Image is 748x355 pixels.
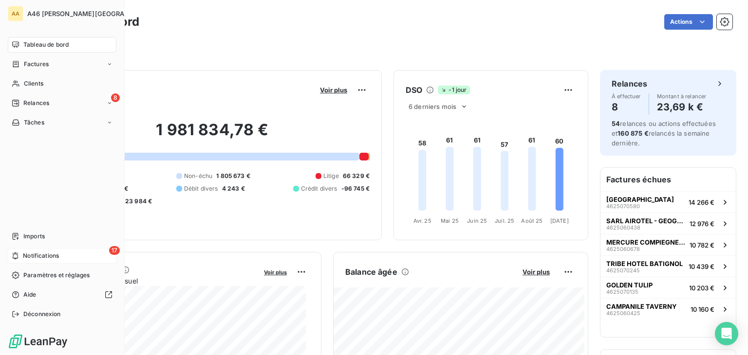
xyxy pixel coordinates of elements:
[606,225,640,231] span: 4625060438
[8,334,68,349] img: Logo LeanPay
[301,184,337,193] span: Crédit divers
[521,217,542,224] tspan: Août 25
[341,184,370,193] span: -96 745 €
[264,269,287,276] span: Voir plus
[467,217,487,224] tspan: Juin 25
[612,120,620,127] span: 54
[606,203,640,209] span: 4625070580
[606,246,640,252] span: 4625060678
[438,86,469,94] span: -1 jour
[612,99,641,115] h4: 8
[317,86,350,94] button: Voir plus
[184,184,218,193] span: Débit divers
[23,271,90,280] span: Paramètres et réglages
[441,217,459,224] tspan: Mai 25
[689,284,714,292] span: 10 203 €
[23,310,61,319] span: Déconnexion
[8,287,116,302] a: Aide
[664,14,713,30] button: Actions
[520,267,553,276] button: Voir plus
[23,290,37,299] span: Aide
[600,191,736,213] button: [GEOGRAPHIC_DATA]462507058014 266 €
[691,305,714,313] span: 10 160 €
[111,93,120,102] span: 8
[657,93,707,99] span: Montant à relancer
[600,234,736,255] button: MERCURE COMPIEGNE - STGHC462506067810 782 €
[606,281,653,289] span: GOLDEN TULIP
[606,217,686,225] span: SARL AIROTEL - GEOGRAPHOTEL
[606,238,686,246] span: MERCURE COMPIEGNE - STGHC
[715,322,738,345] div: Open Intercom Messenger
[617,129,648,137] span: 160 875 €
[24,118,44,127] span: Tâches
[122,197,152,206] span: -23 984 €
[55,120,370,149] h2: 1 981 834,78 €
[413,217,431,224] tspan: Avr. 25
[612,93,641,99] span: À effectuer
[690,241,714,249] span: 10 782 €
[657,99,707,115] h4: 23,69 k €
[600,277,736,298] button: GOLDEN TULIP462507013510 203 €
[606,195,674,203] span: [GEOGRAPHIC_DATA]
[612,120,716,147] span: relances ou actions effectuées et relancés la semaine dernière.
[24,60,49,69] span: Factures
[689,263,714,270] span: 10 439 €
[550,217,569,224] tspan: [DATE]
[261,267,290,276] button: Voir plus
[23,232,45,241] span: Imports
[606,310,640,316] span: 4625060425
[8,6,23,21] div: AA
[606,267,640,273] span: 4625070245
[600,298,736,319] button: CAMPANILE TAVERNY462506042510 160 €
[27,10,162,18] span: A46 [PERSON_NAME][GEOGRAPHIC_DATA]
[600,213,736,234] button: SARL AIROTEL - GEOGRAPHOTEL462506043812 976 €
[216,172,250,180] span: 1 805 673 €
[345,266,397,278] h6: Balance âgée
[495,217,514,224] tspan: Juil. 25
[406,84,422,96] h6: DSO
[23,99,49,107] span: Relances
[343,172,370,180] span: 66 329 €
[690,220,714,228] span: 12 976 €
[409,103,456,110] span: 6 derniers mois
[606,289,638,295] span: 4625070135
[689,198,714,206] span: 14 266 €
[523,268,550,276] span: Voir plus
[23,251,59,260] span: Notifications
[600,168,736,191] h6: Factures échues
[612,78,647,89] h6: Relances
[184,172,212,180] span: Non-échu
[320,86,347,94] span: Voir plus
[55,276,257,286] span: Chiffre d'affaires mensuel
[606,260,683,267] span: TRIBE HOTEL BATIGNOL
[109,246,120,255] span: 17
[23,40,69,49] span: Tableau de bord
[323,172,339,180] span: Litige
[606,302,677,310] span: CAMPANILE TAVERNY
[24,79,43,88] span: Clients
[222,184,245,193] span: 4 243 €
[600,255,736,277] button: TRIBE HOTEL BATIGNOL462507024510 439 €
